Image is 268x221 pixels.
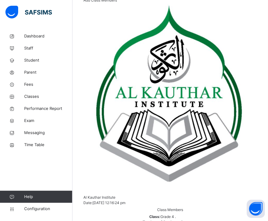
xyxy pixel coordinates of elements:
[24,142,73,148] span: Time Table
[24,82,73,88] span: Fees
[247,200,265,218] button: Open asap
[24,194,72,200] span: Help
[83,201,92,205] span: Date:
[24,69,73,75] span: Parent
[157,208,183,212] span: Class Members
[24,106,73,112] span: Performance Report
[24,130,73,136] span: Messaging
[24,206,72,212] span: Configuration
[161,215,176,219] span: Grade 4 .
[24,57,73,63] span: Student
[24,33,73,39] span: Dashboard
[83,195,115,200] span: Al Kauthar Institute
[150,215,161,219] span: Class:
[24,94,73,100] span: Classes
[24,45,73,51] span: Staff
[83,3,257,195] img: alkauthar.png
[5,6,52,18] img: safsims
[92,201,125,205] span: [DATE] 12:16:24 pm
[24,118,73,124] span: Exam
